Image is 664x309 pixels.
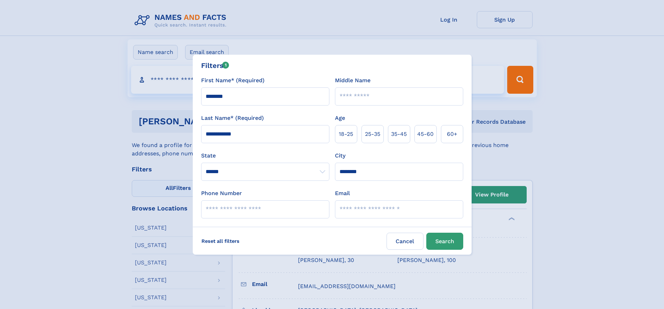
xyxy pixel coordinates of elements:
[201,189,242,198] label: Phone Number
[417,130,434,138] span: 45‑60
[201,114,264,122] label: Last Name* (Required)
[335,114,345,122] label: Age
[335,152,345,160] label: City
[447,130,457,138] span: 60+
[365,130,380,138] span: 25‑35
[335,76,371,85] label: Middle Name
[387,233,423,250] label: Cancel
[426,233,463,250] button: Search
[197,233,244,249] label: Reset all filters
[391,130,407,138] span: 35‑45
[335,189,350,198] label: Email
[339,130,353,138] span: 18‑25
[201,76,265,85] label: First Name* (Required)
[201,152,329,160] label: State
[201,60,229,71] div: Filters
